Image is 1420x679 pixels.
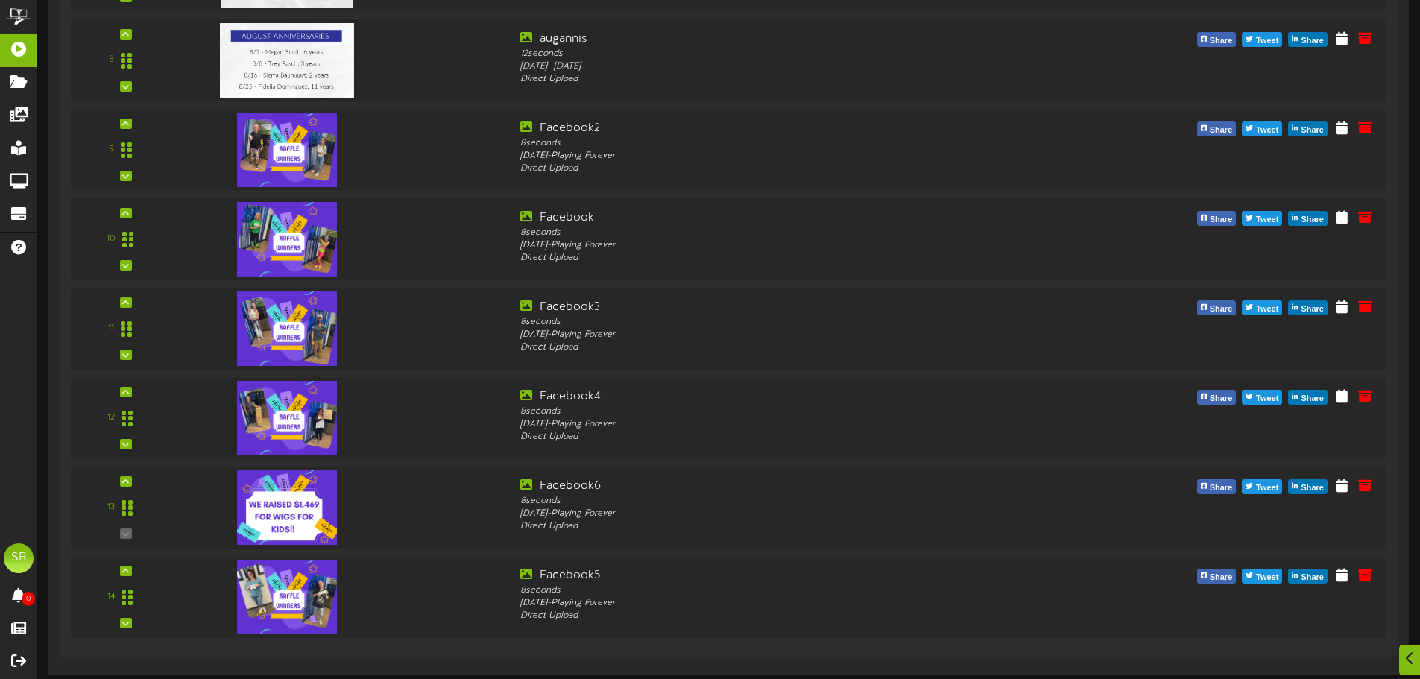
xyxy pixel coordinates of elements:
div: Facebook5 [520,567,1046,584]
button: Share [1197,569,1237,584]
span: Share [1207,569,1236,586]
button: Tweet [1242,211,1282,226]
img: 342248ed-8980-4406-87bd-40151474a1ef.png [237,470,336,545]
div: [DATE] - [DATE] [520,60,1046,73]
button: Share [1197,479,1237,494]
div: augannis [520,31,1046,48]
div: 8 seconds [520,137,1046,150]
div: 12 seconds [520,48,1046,60]
span: Tweet [1253,391,1281,407]
img: 7dcd0665-8dbd-4ad0-acac-c8439d01e63a.png [237,381,336,455]
button: Share [1288,479,1328,494]
img: c5a30ea7-d4dd-4914-bf8b-5dbe223d8e47.png [237,560,336,634]
div: 8 [109,54,114,66]
div: [DATE] - Playing Forever [520,239,1046,252]
button: Share [1288,121,1328,136]
span: Share [1207,480,1236,496]
span: Share [1298,569,1327,586]
div: 10 [107,233,116,245]
div: [DATE] - Playing Forever [520,418,1046,431]
div: [DATE] - Playing Forever [520,329,1046,341]
span: Tweet [1253,301,1281,318]
img: a81d2f37-48e3-4f06-bd78-55fe0197f56e.png [237,291,336,366]
div: 8 seconds [520,316,1046,329]
button: Share [1288,390,1328,405]
div: [DATE] - Playing Forever [520,150,1046,162]
span: Share [1298,391,1327,407]
span: Tweet [1253,122,1281,139]
div: 13 [107,501,115,514]
button: Share [1197,32,1237,47]
button: Tweet [1242,121,1282,136]
span: Share [1207,33,1236,49]
div: SB [4,543,34,573]
img: 8041f1fd-495b-4450-8f19-db85bc447d5a.png [237,202,336,277]
div: [DATE] - Playing Forever [520,508,1046,520]
div: 11 [108,322,114,335]
div: 8 seconds [520,227,1046,239]
button: Tweet [1242,390,1282,405]
div: Facebook [520,209,1046,227]
span: Share [1207,212,1236,228]
span: 0 [22,592,35,606]
button: Share [1197,211,1237,226]
button: Tweet [1242,479,1282,494]
div: Direct Upload [520,520,1046,533]
div: 9 [109,143,114,156]
div: Facebook2 [520,120,1046,137]
div: Facebook6 [520,478,1046,495]
span: Tweet [1253,480,1281,496]
span: Share [1298,212,1327,228]
span: Share [1207,391,1236,407]
span: Tweet [1253,569,1281,586]
img: 37228563-ad76-4f78-b582-53a66c7c957c.png [220,23,354,98]
button: Share [1288,32,1328,47]
button: Share [1197,390,1237,405]
div: Direct Upload [520,341,1046,354]
button: Tweet [1242,300,1282,315]
span: Share [1298,480,1327,496]
button: Tweet [1242,569,1282,584]
div: 12 [107,411,115,424]
div: Facebook3 [520,299,1046,316]
img: f5942d90-2e96-4d4e-9f44-82a548e306a9.png [237,113,336,187]
div: 14 [107,590,115,603]
div: Direct Upload [520,252,1046,265]
button: Share [1197,121,1237,136]
div: Direct Upload [520,431,1046,443]
div: [DATE] - Playing Forever [520,597,1046,610]
div: 8 seconds [520,405,1046,418]
span: Share [1207,301,1236,318]
span: Share [1207,122,1236,139]
div: Direct Upload [520,610,1046,622]
span: Share [1298,301,1327,318]
div: Facebook4 [520,388,1046,405]
span: Tweet [1253,212,1281,228]
button: Share [1288,211,1328,226]
button: Share [1288,300,1328,315]
button: Share [1197,300,1237,315]
button: Tweet [1242,32,1282,47]
span: Share [1298,33,1327,49]
div: 8 seconds [520,584,1046,597]
button: Share [1288,569,1328,584]
div: 8 seconds [520,495,1046,508]
div: Direct Upload [520,162,1046,175]
span: Share [1298,122,1327,139]
span: Tweet [1253,33,1281,49]
div: Direct Upload [520,73,1046,86]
